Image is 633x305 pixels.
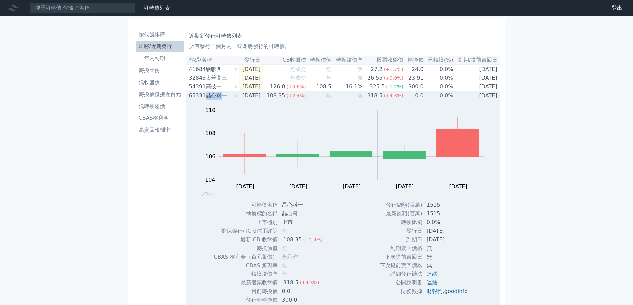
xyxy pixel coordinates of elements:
h1: 近期新發行可轉債列表 [189,32,497,40]
span: (+1.7%) [384,67,403,72]
div: 108.35 [282,236,303,244]
td: 財務數據 [379,287,423,296]
span: 無 [326,92,331,99]
a: 轉換價值接近百元 [136,89,184,100]
a: 按代號排序 [136,29,184,40]
td: 可轉債名稱 [213,201,278,209]
th: 股票收盤價 [363,56,404,65]
a: 一年內到期 [136,53,184,64]
td: [DATE] [454,74,500,82]
th: 轉換價值 [306,56,332,65]
th: 已轉換(%) [424,56,454,65]
td: 1515 [423,201,473,209]
td: 最新餘額(百萬) [379,209,423,218]
span: 無 [357,66,363,72]
a: 轉換比例 [136,65,184,76]
li: 按代號排序 [136,31,184,38]
td: 0.0 [404,91,424,100]
td: [DATE] [454,65,500,74]
span: (+2.4%) [286,93,306,98]
span: (+4.3%) [384,93,403,98]
tspan: [DATE] [343,183,361,190]
span: 無 [282,271,287,277]
a: 即將/近期發行 [136,41,184,52]
input: 搜尋可轉債 代號／名稱 [29,2,136,14]
td: 轉換溢價率 [213,270,278,278]
div: 32843 [189,74,204,82]
td: 0.0% [423,218,473,227]
a: 財報狗 [427,288,443,294]
td: 轉換標的名稱 [213,209,278,218]
p: 所有發行三個月內、或即將發行的可轉債。 [189,42,497,50]
td: 目前轉換價 [213,287,278,296]
span: 無 [357,75,363,81]
td: 1515 [423,209,473,218]
span: 無成交 [290,66,306,72]
span: 無 [326,75,331,81]
a: 高賣回報酬率 [136,125,184,135]
td: 擔保銀行/TCRI信用評等 [213,227,278,235]
div: 54391 [189,83,204,91]
td: [DATE] [239,65,263,74]
td: CBAS 折現率 [213,261,278,270]
td: 到期賣回價格 [379,244,423,253]
td: 0.0% [424,82,454,91]
th: 代碼/名稱 [186,56,239,65]
tspan: [DATE] [396,183,414,190]
span: (+4.3%) [300,280,319,285]
td: 0.0 [278,287,328,296]
div: 高技一 [206,83,236,91]
tspan: [DATE] [289,183,307,190]
td: 無 [423,244,473,253]
span: 無承作 [282,254,298,260]
td: 16.1% [332,82,363,91]
span: 無 [282,245,287,251]
td: 無 [423,261,473,270]
td: 23.91 [404,74,424,82]
g: Series [223,117,479,174]
td: 0.0% [424,74,454,82]
td: 轉換比例 [379,218,423,227]
td: , [423,287,473,296]
td: 0.0% [424,91,454,100]
td: 無 [423,253,473,261]
td: 發行總額(百萬) [379,201,423,209]
span: (+9.9%) [384,75,403,81]
li: 一年內到期 [136,54,184,62]
td: [DATE] [454,82,500,91]
td: 300.0 [278,296,328,304]
li: 低轉換溢價 [136,102,184,110]
th: CB收盤價 [263,56,306,65]
div: 126.0 [269,83,287,91]
div: 65331 [189,92,204,100]
div: 325.5 [369,83,386,91]
span: 無 [326,66,331,72]
tspan: 104 [205,177,215,183]
tspan: 108 [205,130,216,136]
td: 轉換價值 [213,244,278,253]
tspan: [DATE] [236,183,254,190]
td: 到期日 [379,235,423,244]
td: 晶心科一 [278,201,328,209]
div: 醣聯四 [206,65,236,73]
a: 連結 [427,279,437,286]
a: 低轉換溢價 [136,101,184,112]
td: 下次提前賣回日 [379,253,423,261]
td: [DATE] [239,82,263,91]
g: Chart [202,107,494,190]
th: 轉換價 [404,56,424,65]
div: 晶心科一 [206,92,236,100]
li: 轉換比例 [136,66,184,74]
td: 上市 [278,218,328,227]
td: 公開說明書 [379,278,423,287]
a: 可轉債列表 [144,5,170,11]
a: 連結 [427,271,437,277]
td: [DATE] [423,235,473,244]
tspan: 110 [205,107,216,113]
td: 108.5 [306,82,332,91]
td: 最新 CB 收盤價 [213,235,278,244]
td: [DATE] [239,91,263,100]
td: 下次提前賣回價格 [379,261,423,270]
td: 最新股票收盤價 [213,278,278,287]
td: 發行日 [379,227,423,235]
